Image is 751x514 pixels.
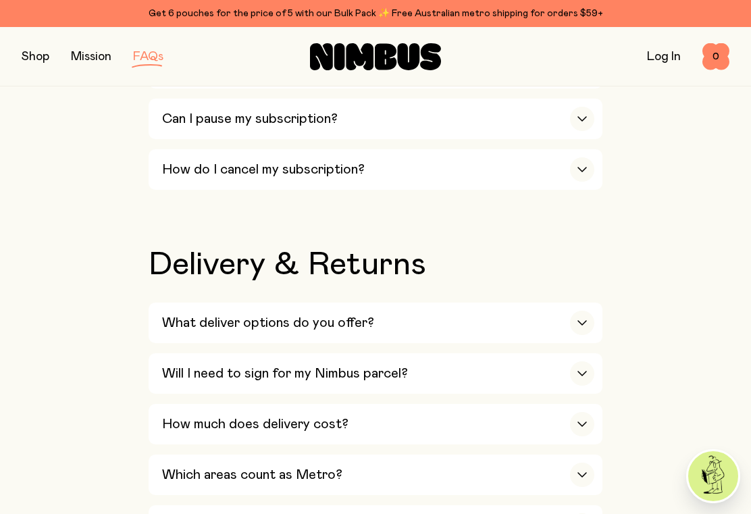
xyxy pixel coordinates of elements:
button: Can I pause my subscription? [149,99,602,139]
h3: Which areas count as Metro? [162,467,342,483]
h3: Will I need to sign for my Nimbus parcel? [162,365,408,382]
h3: How do I cancel my subscription? [162,161,365,178]
h2: Delivery & Returns [149,249,602,281]
button: Will I need to sign for my Nimbus parcel? [149,353,602,394]
h3: Can I pause my subscription? [162,111,338,127]
a: FAQs [133,51,163,63]
button: How do I cancel my subscription? [149,149,602,190]
h3: How much does delivery cost? [162,416,348,432]
div: Get 6 pouches for the price of 5 with our Bulk Pack ✨ Free Australian metro shipping for orders $59+ [22,5,729,22]
img: agent [688,451,738,501]
button: What deliver options do you offer? [149,303,602,343]
a: Log In [647,51,681,63]
a: Mission [71,51,111,63]
h3: What deliver options do you offer? [162,315,374,331]
button: 0 [702,43,729,70]
button: How much does delivery cost? [149,404,602,444]
button: Which areas count as Metro? [149,455,602,495]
